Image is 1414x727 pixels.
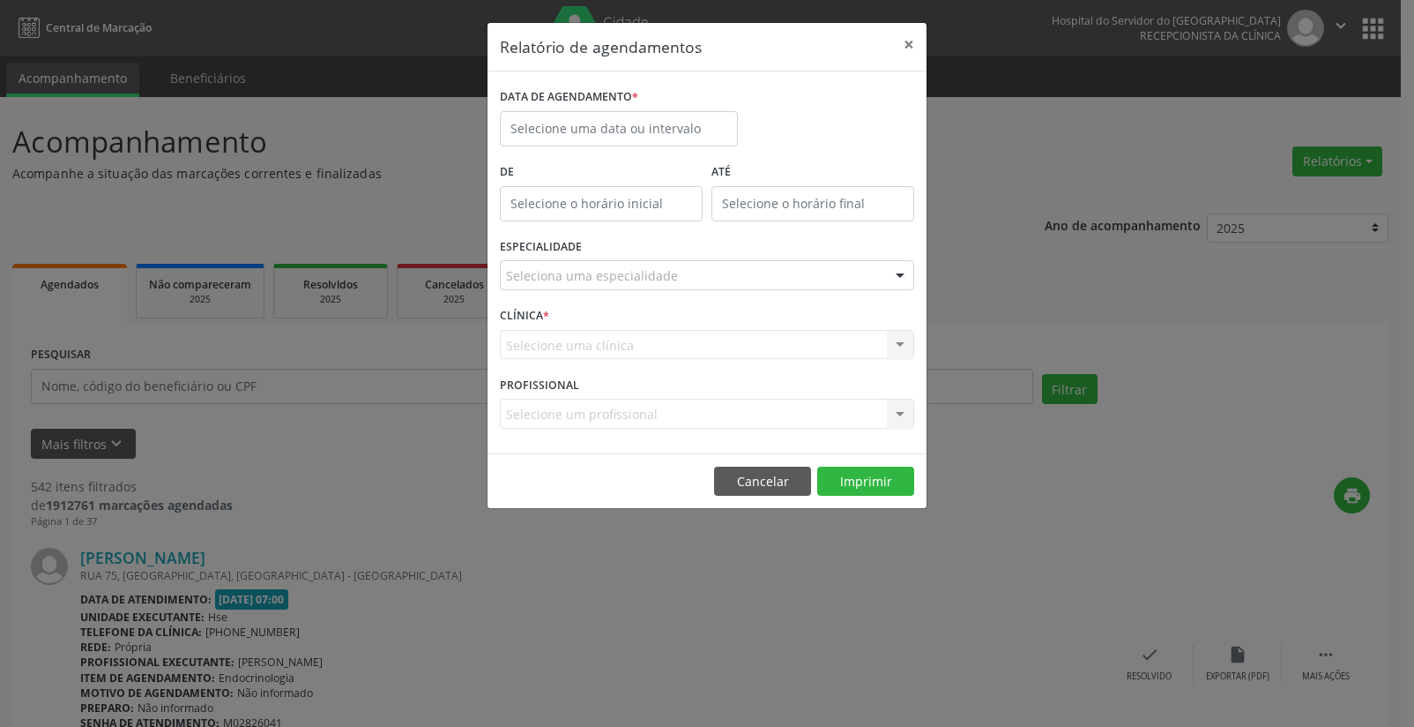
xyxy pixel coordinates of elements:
label: ATÉ [711,159,914,186]
button: Cancelar [714,467,811,497]
input: Selecione uma data ou intervalo [500,111,738,146]
label: PROFISSIONAL [500,371,579,399]
label: ESPECIALIDADE [500,234,582,261]
label: DATA DE AGENDAMENTO [500,84,638,111]
input: Selecione o horário inicial [500,186,703,221]
span: Seleciona uma especialidade [506,266,678,285]
input: Selecione o horário final [711,186,914,221]
button: Imprimir [817,467,914,497]
label: De [500,159,703,186]
label: CLÍNICA [500,303,549,330]
button: Close [891,23,927,66]
h5: Relatório de agendamentos [500,35,702,58]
